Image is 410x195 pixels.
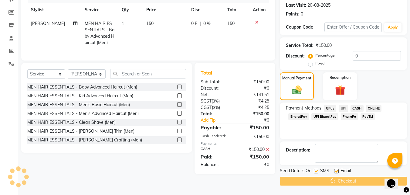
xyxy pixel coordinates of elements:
div: Last Visit: [286,2,306,9]
a: Add Tip [196,117,241,124]
img: _cash.svg [289,85,305,96]
div: Paid: [196,153,235,160]
div: ₹0 [235,162,274,168]
span: GPay [324,105,336,112]
div: MEN HAIR ESSENTIALS - Baby Advanced Haircut (Men) [27,84,137,90]
span: 3% [213,105,219,110]
span: BharatPay [288,113,309,120]
div: Discount: [286,53,305,59]
div: MEN HAIR ESSENTIALS - Kid Advanced Haircut (Men) [27,93,133,99]
div: CASH [196,146,235,153]
span: [PERSON_NAME] [31,21,65,26]
div: Coupon Code [286,24,324,30]
span: SMS [320,168,329,175]
div: ₹150.00 [235,124,274,131]
button: Apply [384,23,402,32]
div: ₹4.25 [235,98,274,104]
span: UPI [339,105,348,112]
span: 150 [227,21,235,26]
div: Discount: [196,85,235,92]
div: ( ) [196,104,235,111]
span: SGST [201,98,212,104]
div: ₹150.00 [235,146,274,153]
div: ( ) [196,98,235,104]
div: ₹150.00 [316,42,332,49]
div: ₹150.00 [235,134,274,140]
span: ONLINE [366,105,382,112]
div: MEN HAIR ESSENTIALS - [PERSON_NAME] Crafting (Men) [27,137,142,143]
span: UPI BharatPay [311,113,338,120]
span: CASH [351,105,364,112]
div: Payments [201,141,269,146]
div: MEN HAIR ESSENTIALS - [PERSON_NAME] Trim (Men) [27,128,134,134]
div: MEN HAIR ESSENTIALS - Men's Basic Haircut (Men) [27,102,130,108]
div: Cash Tendered: [196,134,235,140]
div: ₹150.00 [235,111,274,117]
span: PhonePe [341,113,358,120]
div: MEN HAIR ESSENTIALS - Men's Advanced Haircut (Men) [27,110,139,117]
span: | [200,20,201,27]
div: 0 [301,11,303,17]
span: PayTM [361,113,375,120]
th: Stylist [27,3,81,17]
div: Service Total: [286,42,313,49]
span: Email [341,168,351,175]
span: 1 [122,21,124,26]
iframe: chat widget [385,171,404,189]
div: 20-08-2025 [307,2,330,9]
label: Redemption [330,75,351,80]
img: _gift.svg [332,84,348,96]
div: ₹0 [235,85,274,92]
th: Price [143,3,188,17]
th: Disc [188,3,224,17]
div: ₹150.00 [235,79,274,85]
span: Send Details On [280,168,311,175]
label: Manual Payment [282,75,311,81]
span: Total [201,70,215,76]
div: ₹4.25 [235,104,274,111]
th: Action [249,3,269,17]
input: Search or Scan [110,69,186,78]
th: Qty [118,3,143,17]
div: ₹150.00 [235,153,274,160]
span: CGST [201,105,212,110]
div: Total: [196,111,235,117]
span: 0 F [191,20,197,27]
div: Description: [286,147,310,153]
div: ₹141.51 [235,92,274,98]
div: Points: [286,11,300,17]
div: Net: [196,92,235,98]
input: Enter Offer / Coupon Code [324,23,382,32]
div: Balance : [196,162,235,168]
span: Payment Methods [286,105,321,111]
th: Service [81,3,118,17]
label: Fixed [315,61,324,66]
label: Percentage [315,53,335,58]
span: MEN HAIR ESSENTIALS - Baby Advanced Haircut (Men) [85,21,114,45]
th: Total [224,3,249,17]
div: Payable: [196,124,235,131]
div: Sub Total: [196,79,235,85]
div: ₹0 [242,117,274,124]
span: 150 [146,21,154,26]
span: 3% [213,99,219,103]
div: MEN HAIR ESSENTIALS - Clean Shave (Men) [27,119,116,126]
span: 0 % [203,20,211,27]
